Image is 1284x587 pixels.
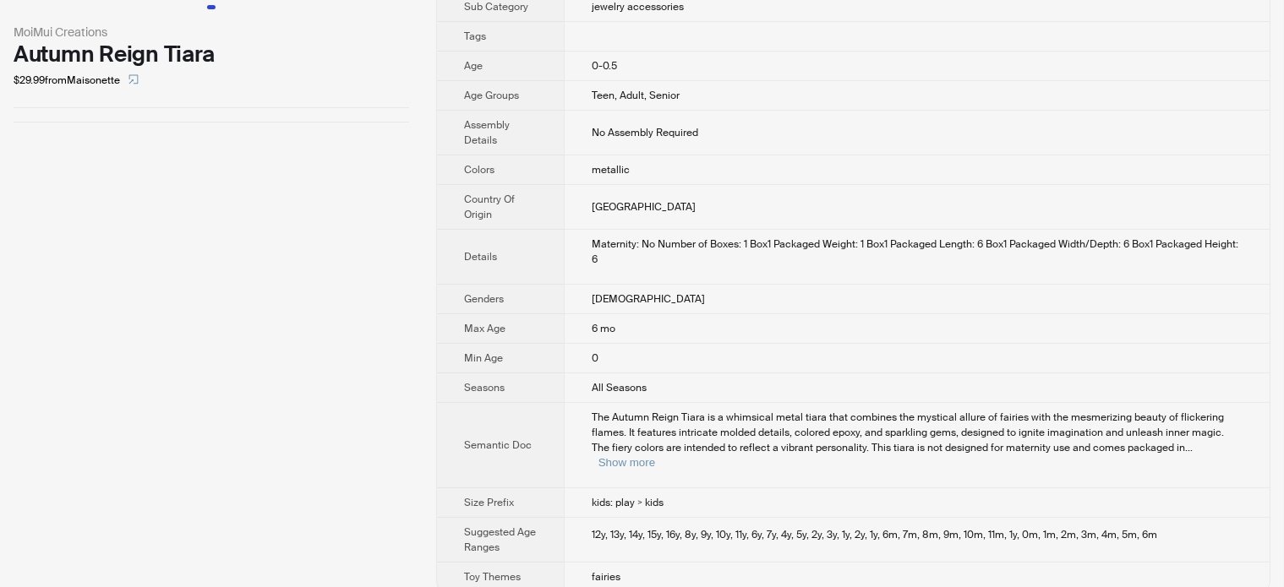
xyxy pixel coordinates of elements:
div: 12y, 13y, 14y, 15y, 16y, 8y, 9y, 10y, 11y, 6y, 7y, 4y, 5y, 2y, 3y, 1y, 2y, 1y, 6m, 7m, 8m, 9m, 10... [592,527,1243,542]
span: metallic [592,163,630,177]
span: 0 [592,351,598,365]
span: Genders [464,292,504,306]
span: [DEMOGRAPHIC_DATA] [592,292,705,306]
span: select [128,74,139,84]
span: 6 mo [592,322,615,335]
span: Details [464,250,497,264]
span: [GEOGRAPHIC_DATA] [592,200,696,214]
span: Assembly Details [464,118,510,147]
span: Min Age [464,351,503,365]
div: The Autumn Reign Tiara is a whimsical metal tiara that combines the mystical allure of fairies wi... [592,410,1243,470]
span: Tags [464,30,486,43]
span: Seasons [464,381,505,394]
span: kids: play > kids [592,496,664,509]
div: Autumn Reign Tiara [14,41,409,67]
div: MoiMui Creations [14,23,409,41]
span: Age Groups [464,89,519,102]
span: Toy Themes [464,570,521,584]
span: The Autumn Reign Tiara is a whimsical metal tiara that combines the mystical allure of fairies wi... [592,410,1224,454]
span: 0-0.5 [592,59,617,73]
span: No Assembly Required [592,126,698,139]
span: fairies [592,570,620,584]
span: Colors [464,163,494,177]
span: Age [464,59,483,73]
span: Country Of Origin [464,193,515,221]
button: Go to slide 1 [207,5,216,9]
span: All Seasons [592,381,647,394]
div: Maternity: No Number of Boxes: 1 Box1 Packaged Weight: 1 Box1 Packaged Length: 6 Box1 Packaged Wi... [592,236,1243,267]
span: Teen, Adult, Senior [592,89,680,102]
span: Max Age [464,322,505,335]
span: Size Prefix [464,496,514,509]
span: ... [1185,441,1193,454]
span: Semantic Doc [464,438,532,452]
span: Suggested Age Ranges [464,525,536,554]
div: $29.99 from Maisonette [14,67,409,94]
button: Expand [598,456,655,469]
